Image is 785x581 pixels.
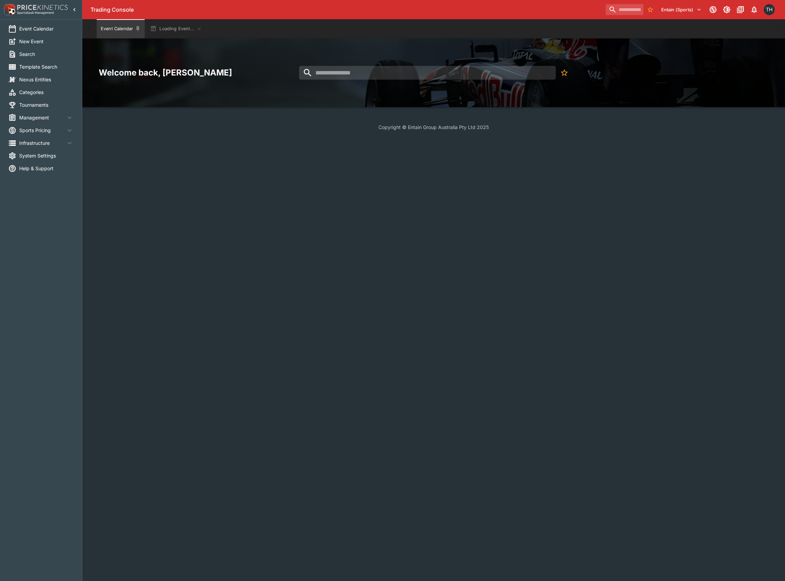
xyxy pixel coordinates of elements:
[146,19,206,38] button: Loading Event...
[707,3,719,16] button: Connected to PK
[19,50,74,58] span: Search
[764,4,775,15] div: Todd Henderson
[19,114,65,121] span: Management
[645,4,656,15] button: No Bookmarks
[19,38,74,45] span: New Event
[748,3,760,16] button: Notifications
[19,127,65,134] span: Sports Pricing
[721,3,733,16] button: Toggle light/dark mode
[2,3,16,16] img: PriceKinetics Logo
[558,66,571,80] button: No Bookmarks
[17,5,68,10] img: PriceKinetics
[657,4,705,15] button: Select Tenant
[19,152,74,159] span: System Settings
[606,4,643,15] input: search
[82,124,785,131] p: Copyright © Entain Group Australia Pty Ltd 2025
[17,11,54,14] img: Sportsbook Management
[19,25,74,32] span: Event Calendar
[762,2,777,17] button: Todd Henderson
[90,6,603,13] div: Trading Console
[19,101,74,108] span: Tournaments
[19,139,65,147] span: Infrastructure
[19,76,74,83] span: Nexus Entities
[99,67,319,78] h2: Welcome back, [PERSON_NAME]
[299,66,556,80] input: search
[19,89,74,96] span: Categories
[19,63,74,70] span: Template Search
[97,19,145,38] button: Event Calendar
[19,165,74,172] span: Help & Support
[734,3,747,16] button: Documentation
